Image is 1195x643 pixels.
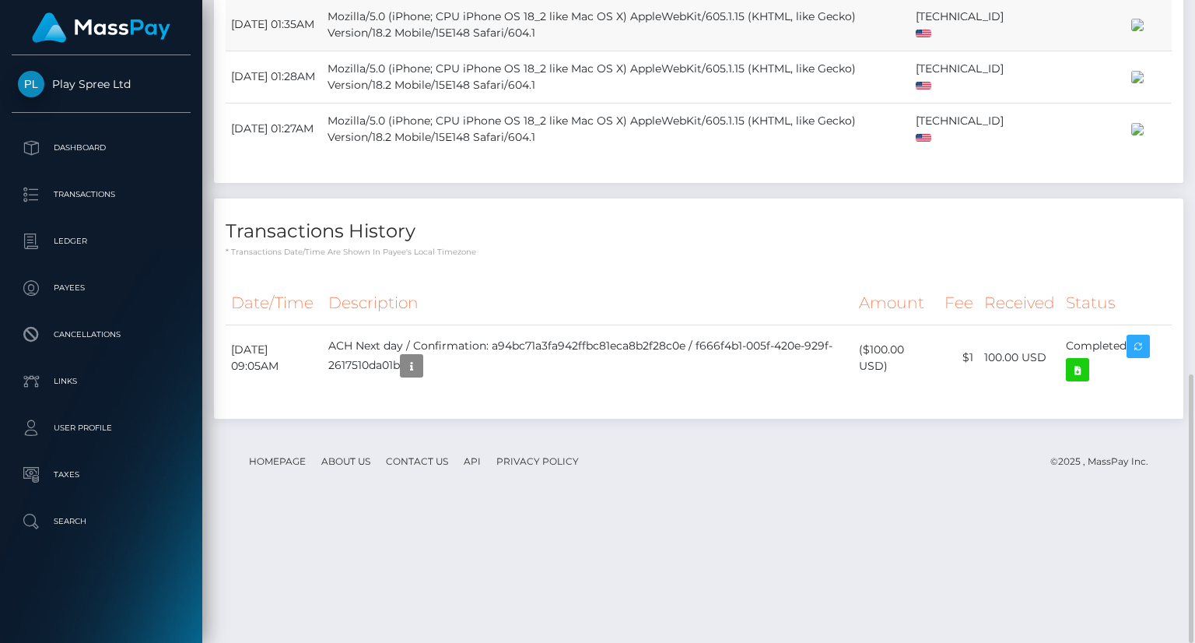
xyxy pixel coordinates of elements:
[910,51,1021,103] td: [TECHNICAL_ID]
[490,449,585,473] a: Privacy Policy
[18,463,184,487] p: Taxes
[12,77,191,91] span: Play Spree Ltd
[243,449,312,473] a: Homepage
[12,269,191,307] a: Payees
[32,12,170,43] img: MassPay Logo
[18,183,184,206] p: Transactions
[1060,325,1172,391] td: Completed
[12,455,191,494] a: Taxes
[18,416,184,440] p: User Profile
[323,282,853,325] th: Description
[315,449,377,473] a: About Us
[12,362,191,401] a: Links
[18,370,184,393] p: Links
[916,30,931,38] img: us.png
[12,409,191,448] a: User Profile
[853,325,939,391] td: ($100.00 USD)
[18,136,184,160] p: Dashboard
[1060,282,1172,325] th: Status
[1131,123,1144,135] img: 200x100
[12,175,191,214] a: Transactions
[18,510,184,533] p: Search
[226,218,1172,245] h4: Transactions History
[12,502,191,541] a: Search
[457,449,487,473] a: API
[916,134,931,142] img: us.png
[1050,453,1160,470] div: © 2025 , MassPay Inc.
[12,128,191,167] a: Dashboard
[322,51,910,103] td: Mozilla/5.0 (iPhone; CPU iPhone OS 18_2 like Mac OS X) AppleWebKit/605.1.15 (KHTML, like Gecko) V...
[380,449,454,473] a: Contact Us
[18,276,184,300] p: Payees
[226,282,323,325] th: Date/Time
[226,103,322,155] td: [DATE] 01:27AM
[18,323,184,346] p: Cancellations
[916,82,931,90] img: us.png
[1131,19,1144,31] img: 200x100
[226,51,322,103] td: [DATE] 01:28AM
[853,282,939,325] th: Amount
[18,230,184,253] p: Ledger
[12,315,191,354] a: Cancellations
[1131,71,1144,83] img: 200x100
[18,71,44,97] img: Play Spree Ltd
[939,325,979,391] td: $1
[910,103,1021,155] td: [TECHNICAL_ID]
[226,325,323,391] td: [DATE] 09:05AM
[322,103,910,155] td: Mozilla/5.0 (iPhone; CPU iPhone OS 18_2 like Mac OS X) AppleWebKit/605.1.15 (KHTML, like Gecko) V...
[939,282,979,325] th: Fee
[12,222,191,261] a: Ledger
[226,246,1172,258] p: * Transactions date/time are shown in payee's local timezone
[979,282,1060,325] th: Received
[323,325,853,391] td: ACH Next day / Confirmation: a94bc71a3fa942ffbc81eca8b2f28c0e / f666f4b1-005f-420e-929f-2617510da01b
[979,325,1060,391] td: 100.00 USD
